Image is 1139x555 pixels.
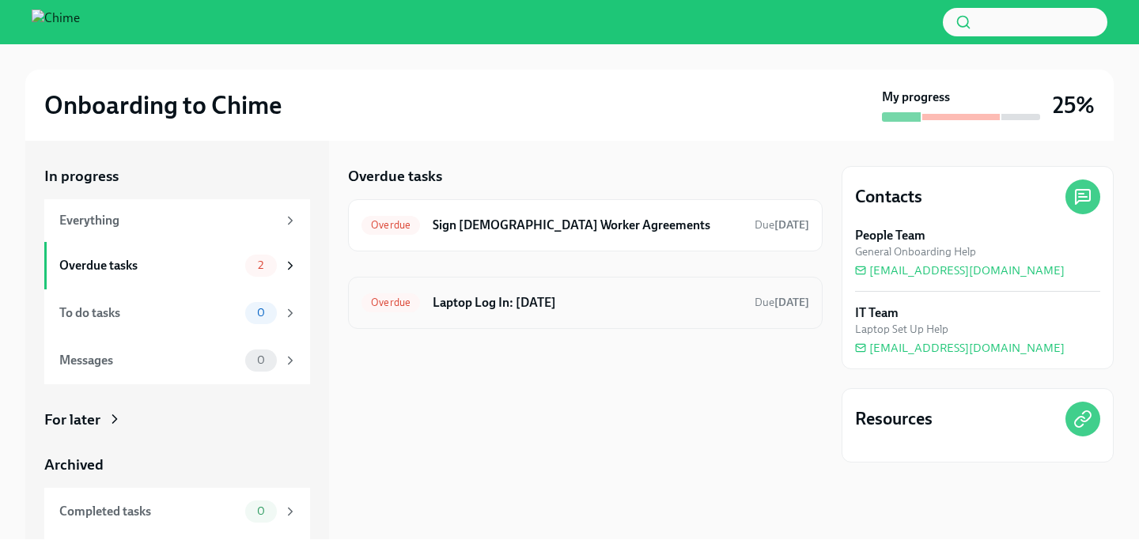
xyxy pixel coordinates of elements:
h4: Contacts [855,185,922,209]
strong: IT Team [855,304,899,322]
span: 0 [248,354,274,366]
a: [EMAIL_ADDRESS][DOMAIN_NAME] [855,340,1065,356]
a: [EMAIL_ADDRESS][DOMAIN_NAME] [855,262,1065,278]
div: Overdue tasks [59,257,239,274]
a: OverdueLaptop Log In: [DATE]Due[DATE] [361,290,809,315]
strong: [DATE] [774,218,809,232]
span: General Onboarding Help [855,244,976,259]
span: Overdue [361,219,420,231]
div: Completed tasks [59,503,239,520]
strong: [DATE] [774,296,809,309]
strong: My progress [882,89,950,106]
span: October 14th, 2025 12:00 [755,295,809,310]
img: Chime [32,9,80,35]
span: September 28th, 2025 12:00 [755,217,809,232]
a: For later [44,410,310,430]
a: Overdue tasks2 [44,242,310,289]
span: Laptop Set Up Help [855,322,948,337]
a: In progress [44,166,310,187]
h5: Overdue tasks [348,166,442,187]
span: Overdue [361,296,420,308]
a: Archived [44,455,310,475]
a: OverdueSign [DEMOGRAPHIC_DATA] Worker AgreementsDue[DATE] [361,213,809,238]
a: Messages0 [44,337,310,384]
span: 0 [248,505,274,517]
h6: Laptop Log In: [DATE] [433,294,742,311]
div: Everything [59,212,277,229]
div: For later [44,410,100,430]
span: Due [755,218,809,232]
a: To do tasks0 [44,289,310,337]
a: Completed tasks0 [44,488,310,535]
strong: People Team [855,227,925,244]
h4: Resources [855,407,933,431]
div: To do tasks [59,304,239,322]
span: 2 [248,259,273,271]
h2: Onboarding to Chime [44,89,282,121]
a: Everything [44,199,310,242]
div: Messages [59,352,239,369]
span: 0 [248,307,274,319]
h6: Sign [DEMOGRAPHIC_DATA] Worker Agreements [433,217,742,234]
span: Due [755,296,809,309]
h3: 25% [1053,91,1095,119]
